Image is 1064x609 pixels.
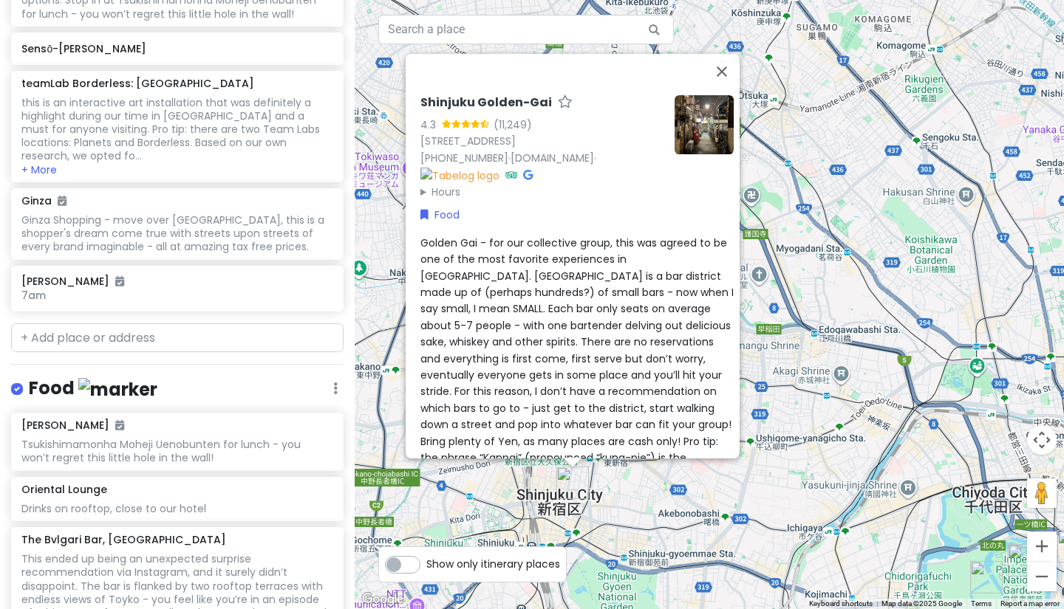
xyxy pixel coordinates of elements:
button: Map camera controls [1027,425,1057,455]
a: [PHONE_NUMBER] [420,150,508,165]
img: marker [78,378,157,401]
span: Map data ©2025 Google [881,599,962,608]
div: Ginza Shopping - move over [GEOGRAPHIC_DATA], this is a shopper's dream come true with streets up... [21,213,332,254]
i: Google Maps [523,169,533,179]
div: this is an interactive art installation that was definitely a highlight during our time in [GEOGR... [21,96,332,163]
button: Close [704,54,740,89]
span: Golden Gai - for our collective group, this was agreed to be one of the most favorite experiences... [420,235,737,498]
span: 7am [21,288,46,303]
i: Added to itinerary [115,420,124,430]
h6: teamLab Borderless: [GEOGRAPHIC_DATA] [21,77,254,90]
h6: Shinjuku Golden-Gai [420,95,552,111]
a: Report a map error [1000,599,1060,608]
span: Show only itinerary places [426,556,560,572]
h4: Food [29,376,157,401]
button: + More [21,163,57,176]
div: Drinks on rooftop, close to our hotel [21,502,332,515]
i: Added to itinerary [58,196,66,206]
h6: Sensō-[PERSON_NAME] [21,42,332,55]
img: Picture of the place [675,95,734,154]
div: Imperial Palace [970,561,1003,593]
a: [STREET_ADDRESS] [420,134,516,148]
a: Star place [558,95,573,111]
button: Zoom out [1027,562,1057,591]
a: [DOMAIN_NAME] [511,150,594,165]
summary: Hours [420,184,663,200]
div: 4.3 [420,116,442,132]
div: Shinjuku Golden-Gai [556,467,589,499]
div: Imperial Palace East National Gardens [1008,544,1040,577]
i: Added to itinerary [115,276,124,286]
a: Open this area in Google Maps (opens a new window) [358,590,407,609]
button: Zoom in [1027,531,1057,561]
input: Search a place [378,15,674,44]
img: Google [358,590,407,609]
img: Tabelog [420,167,499,183]
button: Drag Pegman onto the map to open Street View [1027,478,1057,508]
div: (11,249) [494,116,532,132]
div: · · [420,95,663,201]
h6: Oriental Lounge [21,483,107,496]
div: Tsukishimamonha Moheji Uenobunten for lunch - you won’t regret this little hole in the wall! [21,438,332,464]
i: Tripadvisor [505,169,517,179]
h6: [PERSON_NAME] [21,275,332,288]
input: + Add place or address [11,323,344,353]
a: Terms [971,599,992,608]
h6: [PERSON_NAME] [21,419,124,432]
h6: Ginza [21,194,66,207]
button: Keyboard shortcuts [809,599,873,609]
a: Food [420,206,460,222]
h6: The Bvlgari Bar, [GEOGRAPHIC_DATA] [21,533,226,546]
